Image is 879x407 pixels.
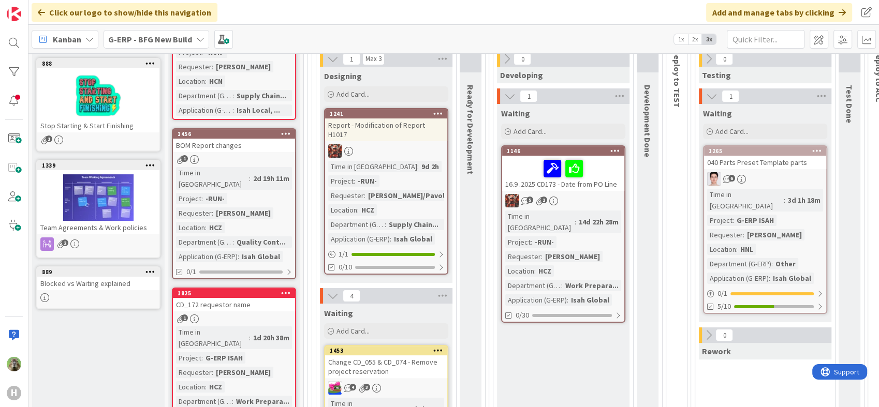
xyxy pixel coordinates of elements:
[324,71,362,81] span: Designing
[213,367,273,378] div: [PERSON_NAME]
[181,314,188,321] span: 1
[176,167,249,190] div: Time in [GEOGRAPHIC_DATA]
[238,251,239,262] span: :
[771,258,773,269] span: :
[502,194,624,207] div: JK
[575,216,576,228] span: :
[702,34,716,44] span: 3x
[349,384,356,390] span: 4
[32,3,217,22] div: Click our logo to show/hide this navigation
[325,355,447,378] div: Change CD_055 & CD_074 - Remove project reservation
[325,346,447,355] div: 1453
[172,128,296,279] a: 1456BOM Report changesTime in [GEOGRAPHIC_DATA]:2d 19h 11mProject:-RUN-Requester:[PERSON_NAME]Loc...
[233,396,292,407] div: Work Prepara...
[53,33,81,46] span: Kanban
[507,147,624,155] div: 1146
[534,265,536,277] span: :
[717,301,731,312] span: 5/10
[213,207,273,219] div: [PERSON_NAME]
[704,146,826,169] div: 1265040 Parts Preset Template parts
[42,60,159,67] div: 888
[505,294,567,306] div: Application (G-ERP)
[251,173,292,184] div: 2d 19h 11m
[37,267,159,290] div: 889Blocked vs Waiting explained
[36,58,160,152] a: 888Stop Starting & Start Finishing
[536,265,554,277] div: HCZ
[176,222,205,233] div: Location
[212,367,213,378] span: :
[336,326,370,336] span: Add Card...
[201,193,203,204] span: :
[502,156,624,191] div: 16.9 .2025 CD173 - Date from PO Line
[727,30,804,49] input: Quick Filter...
[541,251,543,262] span: :
[212,207,213,219] span: :
[37,119,159,132] div: Stop Starting & Start Finishing
[688,34,702,44] span: 2x
[37,59,159,68] div: 888
[328,381,342,395] img: JK
[704,287,826,300] div: 0/1
[532,236,556,248] div: -RUN-
[325,109,447,118] div: 1241
[520,90,537,102] span: 1
[844,85,855,123] span: Test Done
[355,175,379,187] div: -RUN-
[212,61,213,72] span: :
[201,352,203,364] span: :
[178,290,295,297] div: 1825
[343,290,360,302] span: 4
[176,381,205,393] div: Location
[249,332,251,343] span: :
[328,144,342,158] img: JK
[505,210,575,233] div: Time in [GEOGRAPHIC_DATA]
[232,104,234,116] span: :
[328,161,417,172] div: Time in [GEOGRAPHIC_DATA]
[176,61,212,72] div: Requester
[324,108,448,275] a: 1241Report - Modification of Report H1017JKTime in [GEOGRAPHIC_DATA]:9d 2hProject:-RUN-Requester:...
[531,236,532,248] span: :
[37,59,159,132] div: 888Stop Starting & Start Finishing
[709,147,826,155] div: 1265
[386,219,441,230] div: Supply Chain...
[42,268,159,276] div: 889
[728,175,735,182] span: 6
[365,190,453,201] div: [PERSON_NAME]/Pavol...
[181,155,188,162] span: 1
[706,3,852,22] div: Add and manage tabs by clicking
[707,229,743,240] div: Requester
[702,70,731,80] span: Testing
[704,172,826,186] div: ll
[173,129,295,152] div: 1456BOM Report changes
[46,135,52,142] span: 1
[514,53,531,65] span: 0
[526,197,533,203] span: 5
[7,7,21,21] img: Visit kanbanzone.com
[703,108,732,118] span: Waiting
[205,76,207,87] span: :
[702,346,731,356] span: Rework
[561,280,563,291] span: :
[505,236,531,248] div: Project
[744,229,804,240] div: [PERSON_NAME]
[707,244,736,255] div: Location
[576,216,621,228] div: 14d 22h 28m
[173,289,295,311] div: 1825CD_172 requestor name
[417,161,419,172] span: :
[707,258,771,269] div: Department (G-ERP)
[505,265,534,277] div: Location
[36,266,160,309] a: 889Blocked vs Waiting explained
[232,236,234,248] span: :
[176,207,212,219] div: Requester
[568,294,612,306] div: Isah Global
[325,346,447,378] div: 1453Change CD_055 & CD_074 - Remove project reservation
[500,70,543,80] span: Developing
[176,76,205,87] div: Location
[232,90,234,101] span: :
[704,156,826,169] div: 040 Parts Preset Template parts
[715,53,733,65] span: 0
[502,146,624,156] div: 1146
[703,145,827,314] a: 1265040 Parts Preset Template partsllTime in [GEOGRAPHIC_DATA]:3d 1h 18mProject:G-ERP ISAHRequest...
[567,294,568,306] span: :
[743,229,744,240] span: :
